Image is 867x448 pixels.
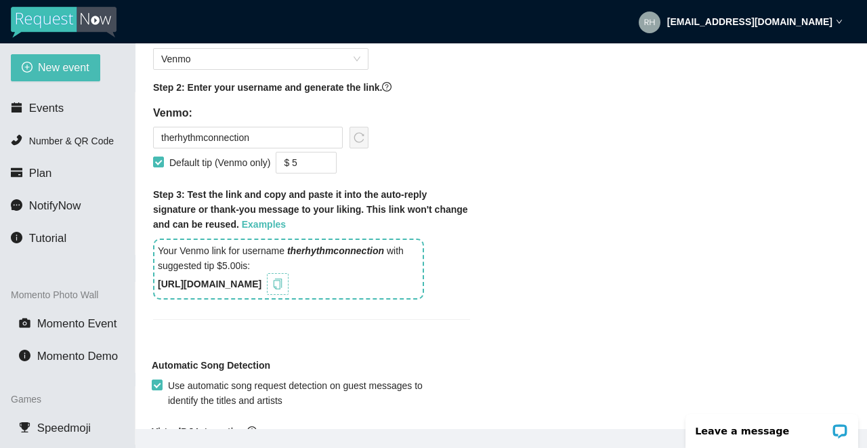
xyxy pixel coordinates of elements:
[29,232,66,245] span: Tutorial
[152,426,245,437] b: VirtualDJ Integration
[677,405,867,448] iframe: LiveChat chat widget
[163,378,443,408] span: Use automatic song request detection on guest messages to identify the titles and artists
[29,102,64,115] span: Events
[11,134,22,146] span: phone
[267,273,289,295] button: copy
[270,279,285,289] span: copy
[11,102,22,113] span: calendar
[11,232,22,243] span: info-circle
[37,350,118,363] span: Momento Demo
[164,155,276,170] span: Default tip (Venmo only)
[153,239,424,300] div: Your Venmo link for username with suggested tip $5.00 is:
[639,12,660,33] img: aaa7bb0bfbf9eacfe7a42b5dcf2cbb08
[37,422,91,434] span: Speedmoji
[29,199,81,212] span: NotifyNow
[247,426,257,436] span: question-circle
[158,279,261,289] b: [URL][DOMAIN_NAME]
[29,136,114,146] span: Number & QR Code
[11,167,22,178] span: credit-card
[19,422,30,433] span: trophy
[29,167,52,180] span: Plan
[22,62,33,75] span: plus-circle
[11,7,117,38] img: RequestNow
[152,358,270,373] b: Automatic Song Detection
[242,219,286,230] a: Examples
[153,82,382,93] b: Step 2: Enter your username and generate the link.
[38,59,89,76] span: New event
[153,127,343,148] input: Venmo username (without the @)
[19,350,30,361] span: info-circle
[287,245,384,256] i: therhythmconnection
[836,18,843,25] span: down
[153,189,468,230] b: Step 3: Test the link and copy and paste it into the auto-reply signature or thank-you message to...
[350,127,368,148] button: reload
[667,16,832,27] strong: [EMAIL_ADDRESS][DOMAIN_NAME]
[37,317,117,330] span: Momento Event
[19,317,30,329] span: camera
[11,54,100,81] button: plus-circleNew event
[382,82,392,91] span: question-circle
[161,49,360,69] span: Venmo
[11,199,22,211] span: message
[153,105,368,121] h5: Venmo:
